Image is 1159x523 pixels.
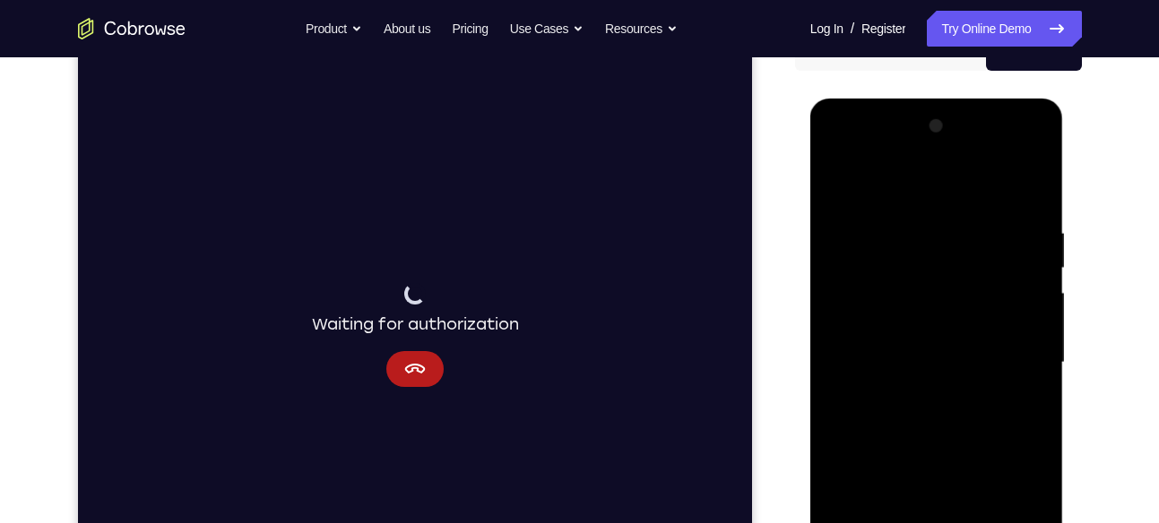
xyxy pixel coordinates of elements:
a: About us [384,11,430,47]
a: Go to the home page [78,18,186,39]
a: Register [861,11,905,47]
button: Product [306,11,362,47]
span: / [851,18,854,39]
button: Resources [605,11,678,47]
div: Waiting for authorization [234,248,441,302]
button: Cancel [308,316,366,352]
a: Log In [810,11,843,47]
button: Use Cases [510,11,584,47]
a: Try Online Demo [927,11,1081,47]
a: Pricing [452,11,488,47]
